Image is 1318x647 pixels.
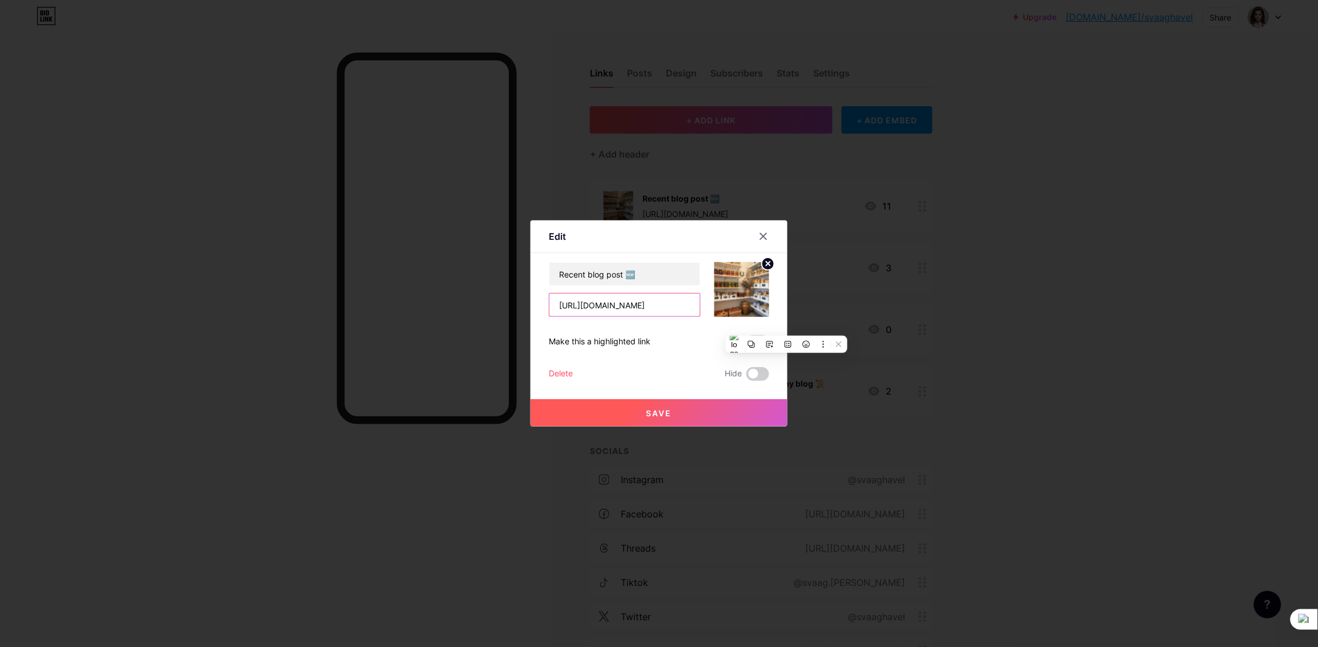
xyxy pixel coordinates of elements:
[549,367,573,381] div: Delete
[714,262,769,317] img: link_thumbnail
[531,399,787,427] button: Save
[646,408,672,418] span: Save
[725,367,742,381] span: Hide
[549,294,700,316] input: URL
[549,335,650,349] div: Make this a highlighted link
[549,230,566,243] div: Edit
[549,263,700,286] input: Title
